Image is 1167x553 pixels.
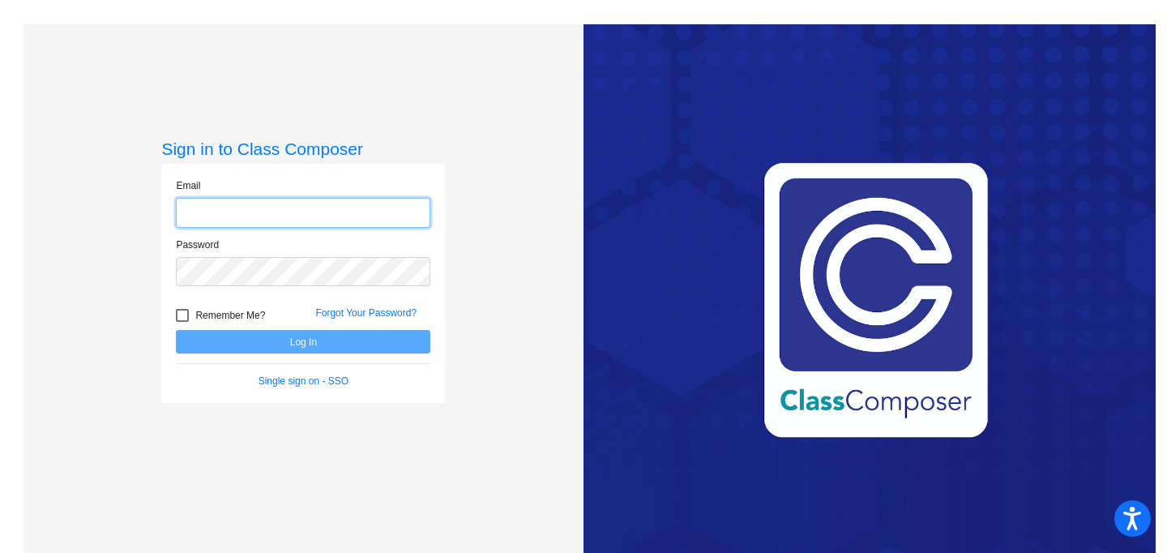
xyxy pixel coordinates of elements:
[259,375,348,387] a: Single sign on - SSO
[315,307,417,319] a: Forgot Your Password?
[176,178,200,193] label: Email
[176,330,430,354] button: Log In
[195,306,265,325] span: Remember Me?
[176,238,219,252] label: Password
[161,139,445,159] h3: Sign in to Class Composer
